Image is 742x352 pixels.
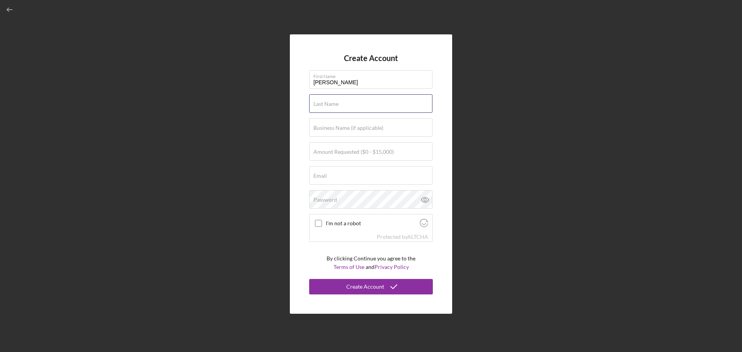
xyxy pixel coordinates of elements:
[377,234,428,240] div: Protected by
[313,173,327,179] label: Email
[374,264,409,270] a: Privacy Policy
[326,220,417,226] label: I'm not a robot
[313,101,339,107] label: Last Name
[313,71,432,79] label: First Name
[420,222,428,228] a: Visit Altcha.org
[327,254,415,272] p: By clicking Continue you agree to the and
[407,233,428,240] a: Visit Altcha.org
[346,279,384,294] div: Create Account
[313,149,394,155] label: Amount Requested ($0 - $15,000)
[313,125,383,131] label: Business Name (if applicable)
[334,264,364,270] a: Terms of Use
[313,197,337,203] label: Password
[344,54,398,63] h4: Create Account
[309,279,433,294] button: Create Account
